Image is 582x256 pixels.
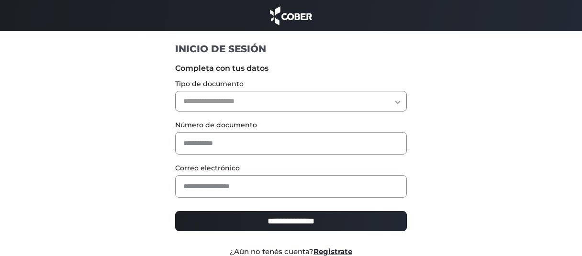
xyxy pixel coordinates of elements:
a: Registrate [313,247,352,256]
h1: INICIO DE SESIÓN [175,43,406,55]
img: cober_marca.png [268,5,314,26]
label: Correo electrónico [175,163,406,173]
label: Completa con tus datos [175,63,406,74]
label: Número de documento [175,120,406,130]
label: Tipo de documento [175,79,406,89]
